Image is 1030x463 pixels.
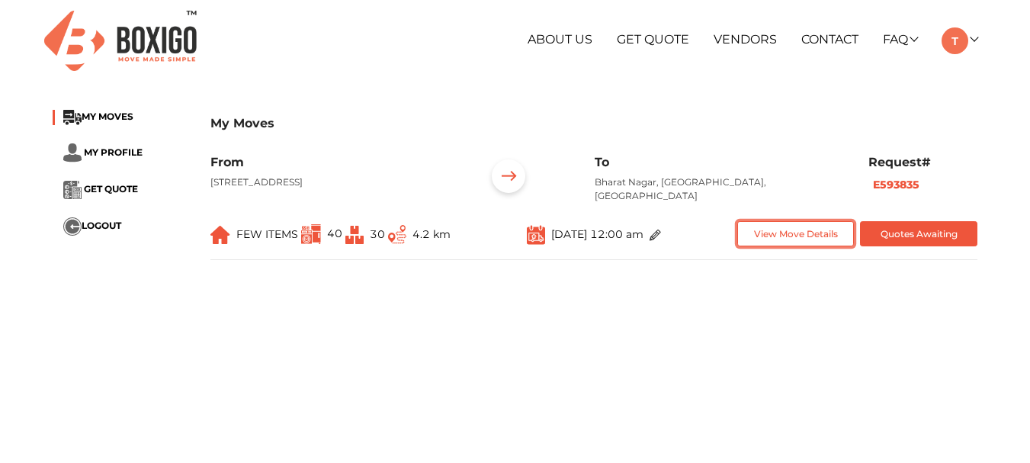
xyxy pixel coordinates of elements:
[210,155,462,169] h6: From
[868,155,977,169] h6: Request#
[63,217,121,236] button: ...LOGOUT
[883,32,917,47] a: FAQ
[801,32,858,47] a: Contact
[82,220,121,231] span: LOGOUT
[63,181,82,199] img: ...
[868,176,924,194] button: E593835
[737,221,855,246] button: View Move Details
[63,111,133,122] a: ...MY MOVES
[63,146,143,158] a: ... MY PROFILE
[210,116,977,130] h3: My Moves
[44,11,197,71] img: Boxigo
[63,217,82,236] img: ...
[527,224,545,245] img: ...
[617,32,689,47] a: Get Quote
[84,146,143,158] span: MY PROFILE
[370,227,385,241] span: 30
[210,175,462,189] p: [STREET_ADDRESS]
[327,227,342,241] span: 40
[301,224,321,244] img: ...
[345,226,364,244] img: ...
[595,155,846,169] h6: To
[82,111,133,122] span: MY MOVES
[84,183,138,195] span: GET QUOTE
[528,32,592,47] a: About Us
[485,155,532,202] img: ...
[236,227,298,241] span: FEW ITEMS
[388,225,406,244] img: ...
[63,183,138,195] a: ... GET QUOTE
[650,230,661,241] img: ...
[210,226,230,244] img: ...
[714,32,777,47] a: Vendors
[595,175,846,203] p: Bharat Nagar, [GEOGRAPHIC_DATA], [GEOGRAPHIC_DATA]
[873,178,919,191] b: E593835
[63,143,82,162] img: ...
[412,227,451,241] span: 4.2 km
[860,221,977,246] button: Quotes Awaiting
[551,227,643,241] span: [DATE] 12:00 am
[63,110,82,125] img: ...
